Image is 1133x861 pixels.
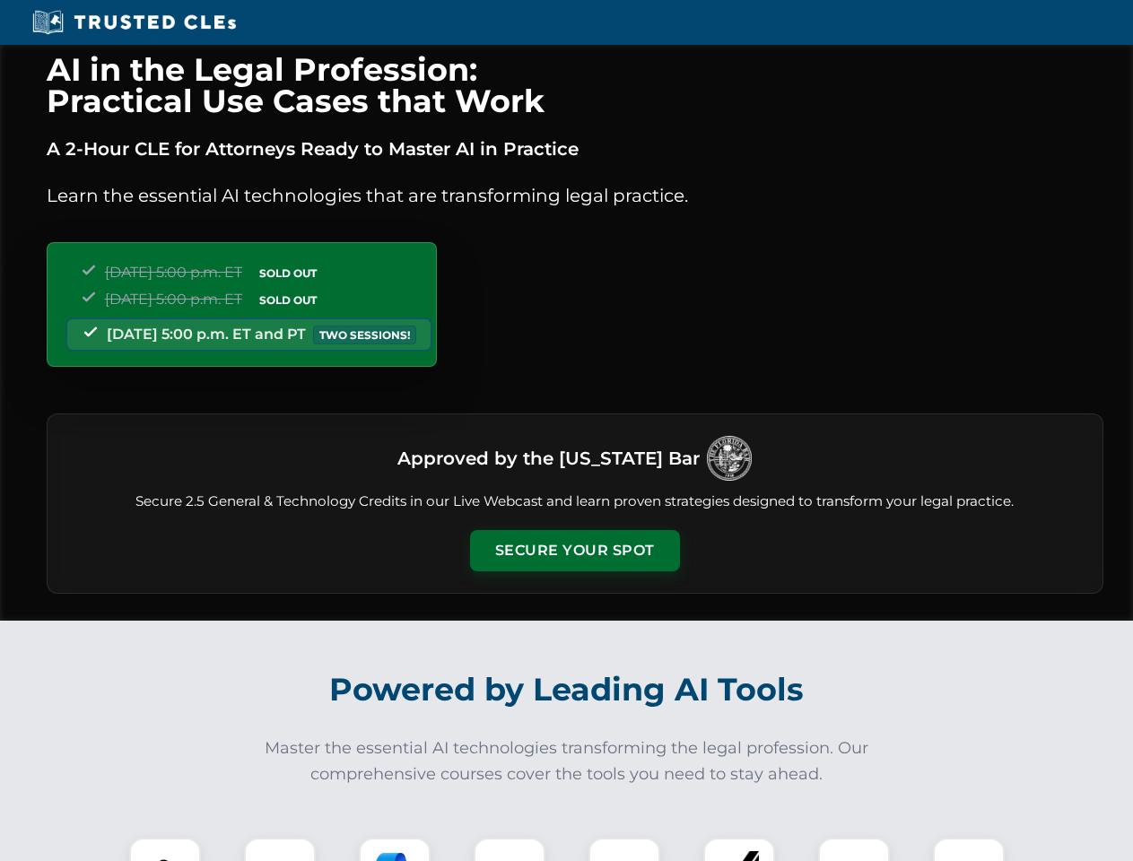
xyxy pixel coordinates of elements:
p: Secure 2.5 General & Technology Credits in our Live Webcast and learn proven strategies designed ... [69,491,1081,512]
h3: Approved by the [US_STATE] Bar [397,442,700,474]
p: Master the essential AI technologies transforming the legal profession. Our comprehensive courses... [253,735,881,787]
button: Secure Your Spot [470,530,680,571]
span: [DATE] 5:00 p.m. ET [105,291,242,308]
span: [DATE] 5:00 p.m. ET [105,264,242,281]
h2: Powered by Leading AI Tools [70,658,1064,721]
img: Trusted CLEs [27,9,241,36]
span: SOLD OUT [253,291,323,309]
p: Learn the essential AI technologies that are transforming legal practice. [47,181,1103,210]
img: Logo [707,436,752,481]
p: A 2-Hour CLE for Attorneys Ready to Master AI in Practice [47,135,1103,163]
span: SOLD OUT [253,264,323,283]
h1: AI in the Legal Profession: Practical Use Cases that Work [47,54,1103,117]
